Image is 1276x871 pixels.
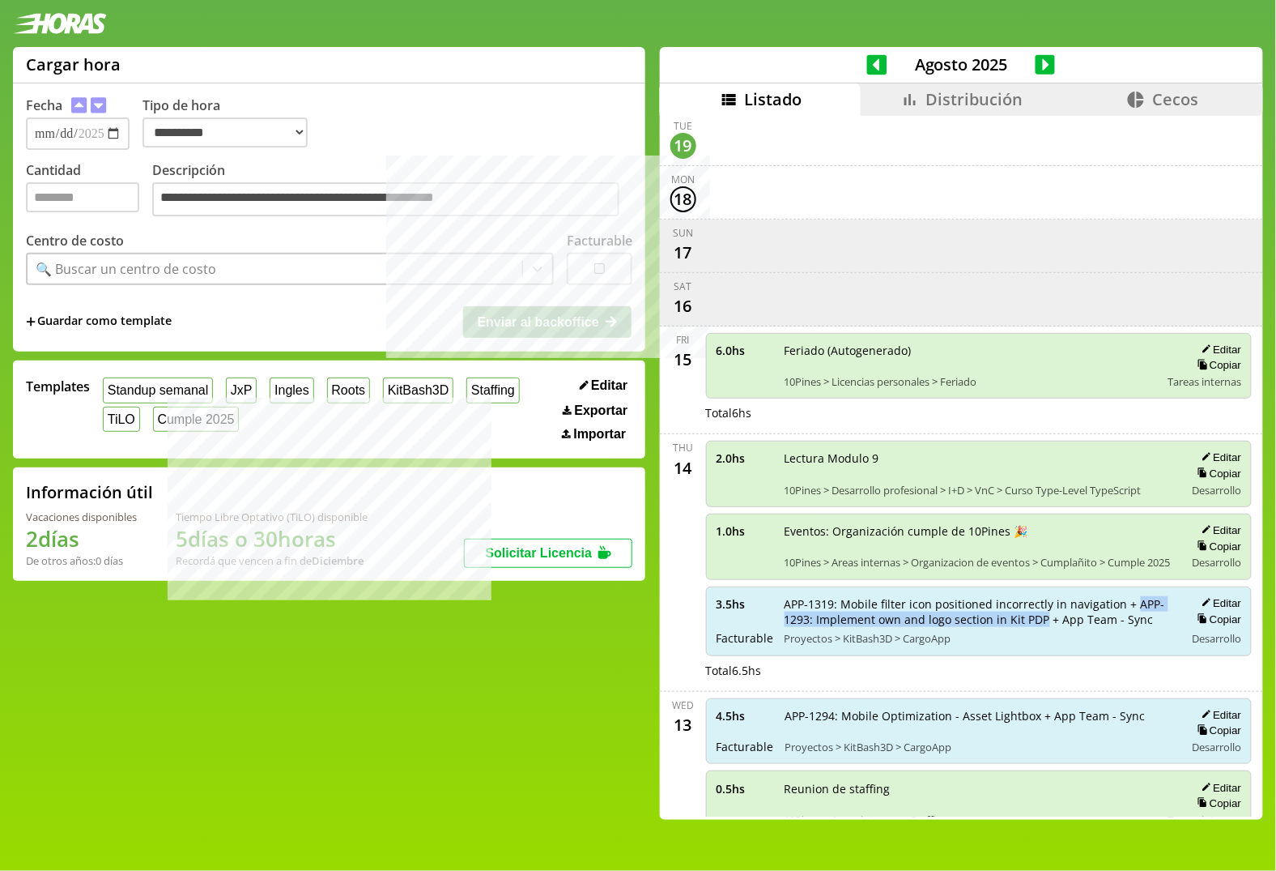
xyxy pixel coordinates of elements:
div: 13 [670,712,696,738]
button: Exportar [558,403,632,419]
span: 10Pines > Licencias personales > Feriado [785,374,1157,389]
span: Solicitar Licencia [486,546,593,560]
h2: Información útil [26,481,153,503]
div: 19 [670,133,696,159]
span: + [26,313,36,331]
span: 10Pines > Areas internas > Organizacion de eventos > Cumplañito > Cumple 2025 [785,555,1174,570]
button: Copiar [1193,796,1241,810]
div: Fri [677,333,690,347]
div: De otros años: 0 días [26,553,137,568]
span: Tareas internas [1168,374,1241,389]
button: Editar [1197,523,1241,537]
button: Copiar [1193,613,1241,626]
div: Recordá que vencen a fin de [176,553,368,568]
button: Copiar [1193,467,1241,480]
div: Total 6.5 hs [706,663,1253,678]
div: Sat [674,280,692,293]
span: 4.5 hs [717,708,774,724]
button: Editar [1197,343,1241,357]
button: JxP [226,378,257,403]
button: Editar [1197,450,1241,464]
textarea: Descripción [152,182,619,216]
span: Facturable [717,630,773,646]
span: Editar [591,378,627,393]
span: Distribución [926,88,1023,110]
button: Roots [327,378,370,403]
div: 15 [670,347,696,373]
img: logotipo [13,13,107,34]
div: Mon [671,173,695,186]
div: 18 [670,186,696,212]
span: Facturable [717,739,774,754]
span: Desarrollo [1192,555,1241,570]
button: Editar [1197,781,1241,795]
span: Feriado (Autogenerado) [785,343,1157,358]
b: Diciembre [312,553,364,568]
select: Tipo de hora [142,117,308,147]
span: Templates [26,378,90,395]
button: Standup semanal [103,378,213,403]
label: Fecha [26,96,62,114]
div: 16 [670,293,696,319]
h1: 5 días o 30 horas [176,524,368,553]
span: Reunion de staffing [785,781,1157,796]
span: Importar [573,427,626,442]
span: 1.0 hs [717,523,773,539]
div: Total 6 hs [706,405,1253,421]
button: TiLO [103,407,140,432]
label: Descripción [152,161,632,220]
div: Tue [674,119,692,133]
span: APP-1294: Mobile Optimization - Asset Lightbox + App Team - Sync [785,708,1174,724]
label: Cantidad [26,161,152,220]
label: Facturable [567,232,632,250]
h1: Cargar hora [26,53,121,75]
span: 6.0 hs [717,343,773,358]
span: Cecos [1152,88,1198,110]
span: Desarrollo [1192,740,1241,754]
button: KitBash3D [383,378,453,403]
span: Proyectos > KitBash3D > CargoApp [785,740,1174,754]
div: Wed [672,698,694,712]
button: Copiar [1193,358,1241,372]
span: +Guardar como template [26,313,172,331]
div: 14 [670,455,696,480]
div: Thu [673,441,693,455]
label: Centro de costo [26,232,124,250]
label: Tipo de hora [142,96,321,150]
button: Editar [1197,596,1241,610]
span: Agosto 2025 [887,53,1036,75]
span: Desarrollo [1192,631,1241,646]
div: Tiempo Libre Optativo (TiLO) disponible [176,510,368,524]
button: Cumple 2025 [153,407,240,432]
h1: 2 días [26,524,137,553]
button: Copiar [1193,540,1241,553]
span: 0.5 hs [717,781,773,796]
span: Desarrollo [1192,483,1241,497]
span: Proyectos > KitBash3D > CargoApp [785,631,1174,646]
span: 10Pines > Desarrollo profesional > I+D > VnC > Curso Type-Level TypeScript [785,483,1174,497]
div: 🔍 Buscar un centro de costo [36,260,216,278]
button: Editar [575,378,633,394]
div: Vacaciones disponibles [26,510,137,524]
button: Editar [1197,708,1241,722]
div: scrollable content [660,116,1263,818]
span: Tareas internas [1168,813,1241,827]
button: Solicitar Licencia [464,539,632,568]
span: Exportar [575,403,628,418]
span: 3.5 hs [717,596,773,612]
span: Eventos: Organización cumple de 10Pines 🎉 [785,523,1174,539]
span: 10Pines > Areas internas > Staffing [785,813,1157,827]
button: Staffing [466,378,520,403]
button: Ingles [270,378,313,403]
button: Copiar [1193,724,1241,737]
span: APP-1319: Mobile filter icon positioned incorrectly in navigation + APP-1293: Implement own and l... [785,596,1174,627]
input: Cantidad [26,182,139,212]
div: Sun [673,226,693,240]
span: Lectura Modulo 9 [785,450,1174,466]
span: 2.0 hs [717,450,773,466]
span: Listado [745,88,802,110]
div: 17 [670,240,696,266]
